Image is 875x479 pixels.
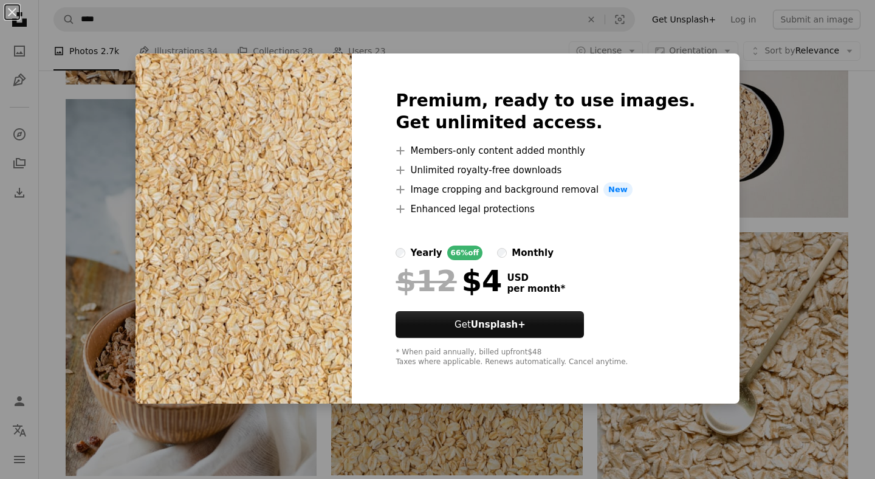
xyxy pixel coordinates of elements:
[447,246,483,260] div: 66% off
[396,265,502,297] div: $4
[396,248,405,258] input: yearly66%off
[396,265,456,297] span: $12
[396,202,695,216] li: Enhanced legal protections
[136,53,352,404] img: premium_photo-1675237626149-fce9de683a7a
[396,90,695,134] h2: Premium, ready to use images. Get unlimited access.
[410,246,442,260] div: yearly
[396,143,695,158] li: Members-only content added monthly
[507,272,565,283] span: USD
[396,163,695,177] li: Unlimited royalty-free downloads
[507,283,565,294] span: per month *
[512,246,554,260] div: monthly
[471,319,526,330] strong: Unsplash+
[396,311,584,338] button: GetUnsplash+
[396,182,695,197] li: Image cropping and background removal
[396,348,695,367] div: * When paid annually, billed upfront $48 Taxes where applicable. Renews automatically. Cancel any...
[497,248,507,258] input: monthly
[603,182,633,197] span: New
